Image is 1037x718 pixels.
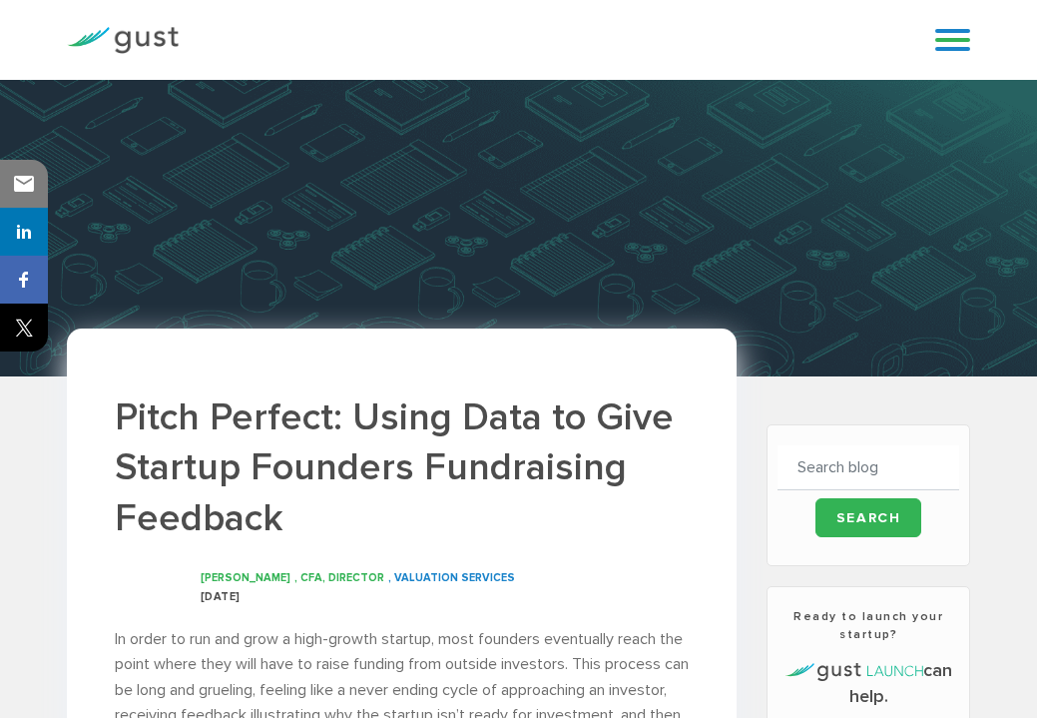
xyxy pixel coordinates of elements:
[201,571,290,584] span: [PERSON_NAME]
[294,571,384,584] span: , CFA, DIRECTOR
[778,607,959,643] h3: Ready to launch your startup?
[201,590,241,603] span: [DATE]
[67,27,179,54] img: Gust Logo
[778,445,959,490] input: Search blog
[815,498,922,537] input: Search
[388,571,515,584] span: , VALUATION SERVICES
[115,392,689,544] h1: Pitch Perfect: Using Data to Give Startup Founders Fundraising Feedback
[778,658,959,710] h4: can help.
